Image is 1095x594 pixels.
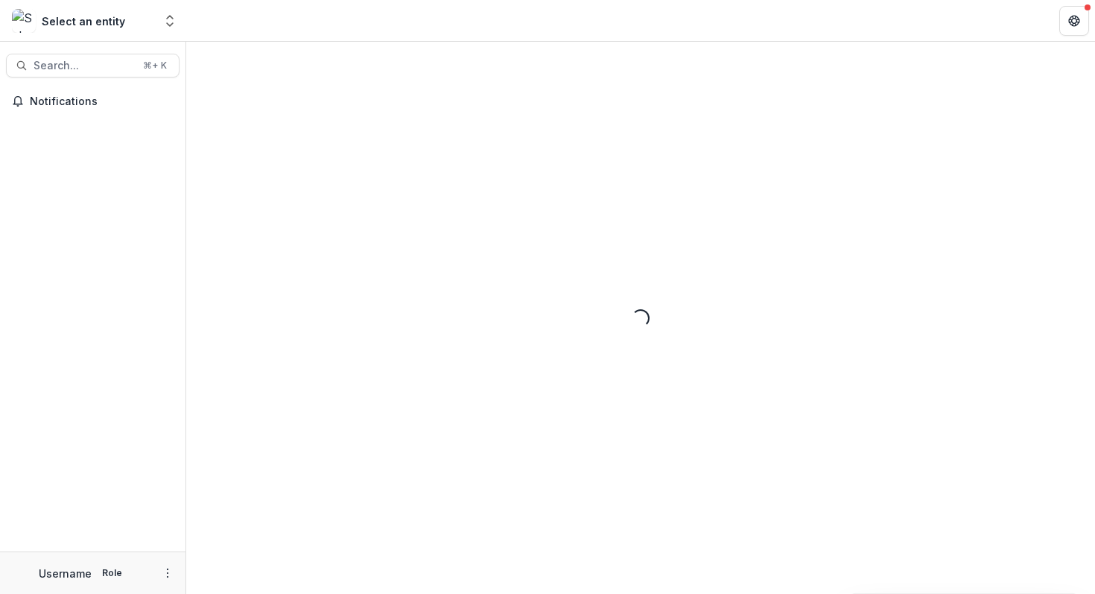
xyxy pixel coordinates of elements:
[39,566,92,581] p: Username
[140,57,170,74] div: ⌘ + K
[6,54,180,78] button: Search...
[159,6,180,36] button: Open entity switcher
[159,564,177,582] button: More
[12,9,36,33] img: Select an entity
[42,13,125,29] div: Select an entity
[30,95,174,108] span: Notifications
[98,566,127,580] p: Role
[1059,6,1089,36] button: Get Help
[6,89,180,113] button: Notifications
[34,60,134,72] span: Search...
